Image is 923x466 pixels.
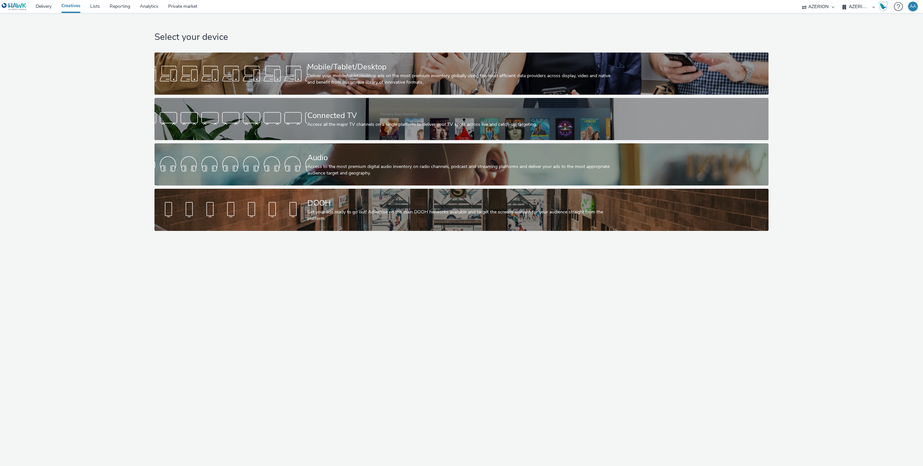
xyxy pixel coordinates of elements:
div: Mobile/Tablet/Desktop [307,61,613,73]
div: Connected TV [307,110,613,121]
div: Access to the most premium digital audio inventory on radio channels, podcast and streaming platf... [307,163,613,177]
img: undefined Logo [2,3,27,11]
a: Mobile/Tablet/DesktopDeliver your mobile/tablet/desktop ads on the most premium inventory globall... [154,53,768,95]
div: Audio [307,152,613,163]
a: Hawk Academy [878,1,891,12]
div: AA [910,2,916,11]
div: Get your ads ready to go out! Advertise on the main DOOH networks available and target the screen... [307,209,613,222]
div: Deliver your mobile/tablet/desktop ads on the most premium inventory globally using the most effi... [307,73,613,86]
h1: Select your device [154,31,768,43]
div: Access all the major TV channels on a single platform to deliver your TV spots across live and ca... [307,121,613,128]
a: Connected TVAccess all the major TV channels on a single platform to deliver your TV spots across... [154,98,768,140]
a: AudioAccess to the most premium digital audio inventory on radio channels, podcast and streaming ... [154,143,768,185]
a: DOOHGet your ads ready to go out! Advertise on the main DOOH networks available and target the sc... [154,189,768,231]
div: DOOH [307,197,613,209]
img: Hawk Academy [878,1,888,12]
